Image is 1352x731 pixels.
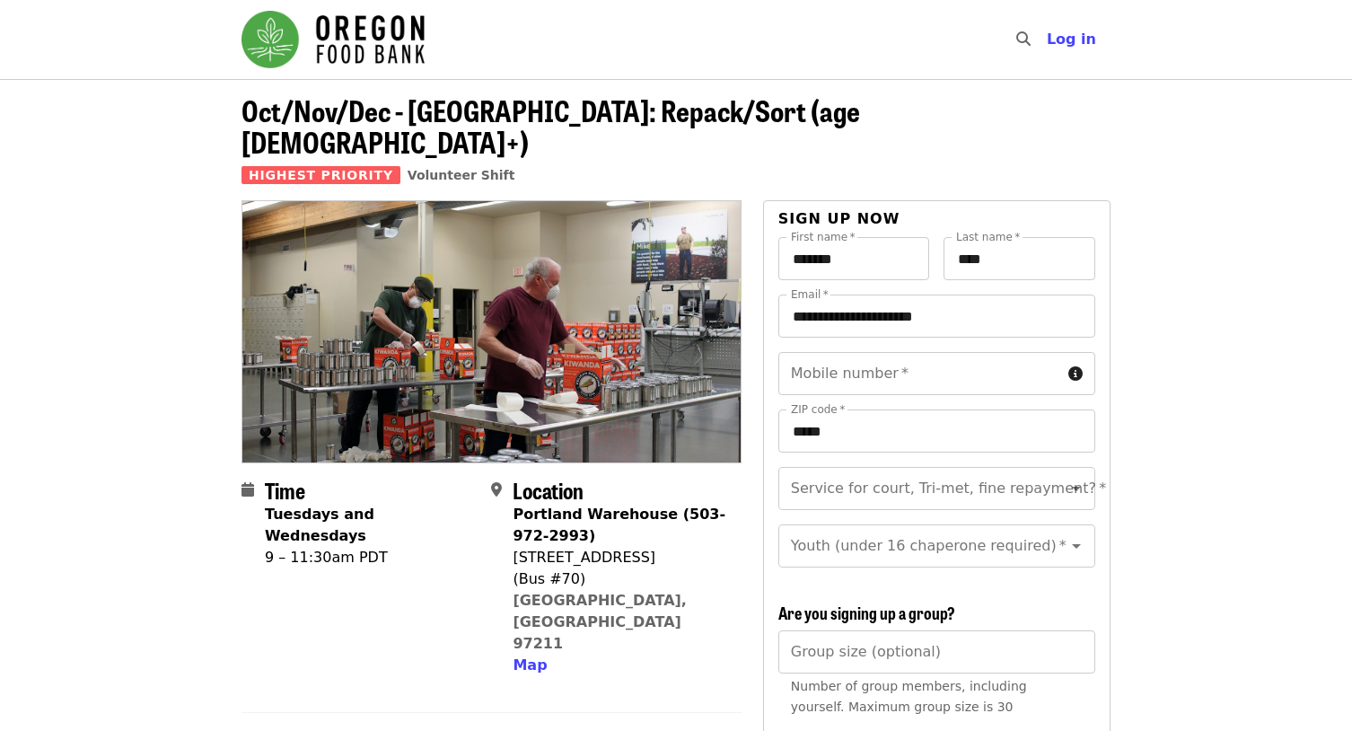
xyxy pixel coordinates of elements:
i: circle-info icon [1068,365,1083,383]
button: Open [1064,533,1089,559]
label: First name [791,232,856,242]
i: calendar icon [241,481,254,498]
div: 9 – 11:30am PDT [265,547,477,568]
span: Highest Priority [241,166,400,184]
span: Location [513,474,584,506]
button: Map [513,655,547,676]
input: Search [1041,18,1056,61]
input: Email [778,295,1095,338]
span: Oct/Nov/Dec - [GEOGRAPHIC_DATA]: Repack/Sort (age [DEMOGRAPHIC_DATA]+) [241,89,860,163]
strong: Tuesdays and Wednesdays [265,506,374,544]
button: Open [1064,476,1089,501]
button: Log in [1032,22,1111,57]
div: (Bus #70) [513,568,726,590]
span: Are you signing up a group? [778,601,955,624]
div: [STREET_ADDRESS] [513,547,726,568]
img: Oregon Food Bank - Home [241,11,425,68]
input: First name [778,237,930,280]
span: Time [265,474,305,506]
input: Mobile number [778,352,1061,395]
span: Sign up now [778,210,900,227]
input: ZIP code [778,410,1095,453]
label: ZIP code [791,404,845,415]
a: [GEOGRAPHIC_DATA], [GEOGRAPHIC_DATA] 97211 [513,592,687,652]
span: Map [513,656,547,674]
input: Last name [944,237,1095,280]
strong: Portland Warehouse (503-972-2993) [513,506,725,544]
label: Last name [956,232,1020,242]
a: Volunteer Shift [408,168,515,182]
img: Oct/Nov/Dec - Portland: Repack/Sort (age 16+) organized by Oregon Food Bank [242,201,741,462]
span: Log in [1047,31,1096,48]
i: map-marker-alt icon [491,481,502,498]
input: [object Object] [778,630,1095,674]
span: Number of group members, including yourself. Maximum group size is 30 [791,679,1027,714]
i: search icon [1016,31,1031,48]
label: Email [791,289,829,300]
